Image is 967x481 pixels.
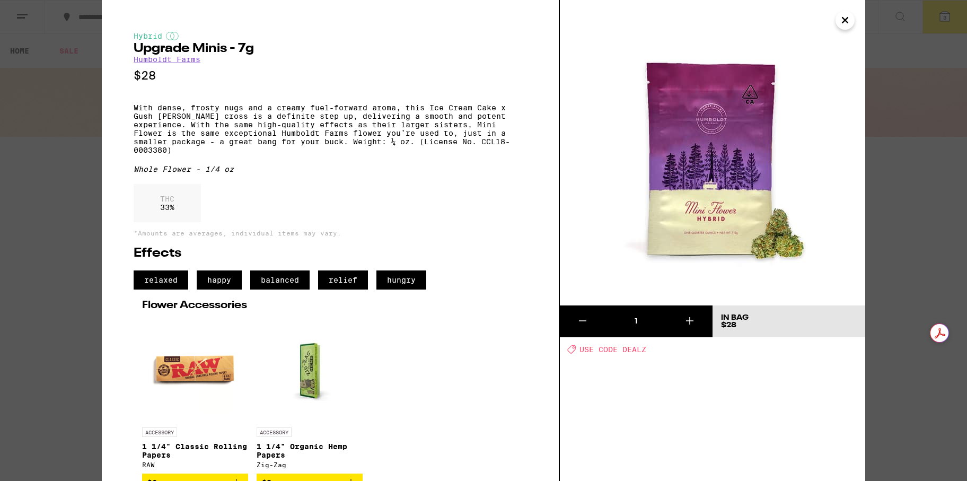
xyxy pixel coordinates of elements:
span: balanced [250,270,310,290]
p: THC [160,195,174,203]
h2: Flower Accessories [142,300,518,311]
span: relief [318,270,368,290]
a: Open page for 1 1/4" Organic Hemp Papers from Zig-Zag [257,316,363,474]
span: happy [197,270,242,290]
button: In Bag$28 [713,305,865,337]
button: Close [836,11,855,30]
img: Zig-Zag - 1 1/4" Organic Hemp Papers [257,316,363,422]
div: 1 [605,316,666,327]
span: USE CODE DEALZ [579,345,646,354]
div: Zig-Zag [257,461,363,468]
div: Hybrid [134,32,527,40]
p: $28 [134,69,527,82]
a: Open page for 1 1/4" Classic Rolling Papers from RAW [142,316,248,474]
span: Hi. Need any help? [6,7,76,16]
a: Humboldt Farms [134,55,200,64]
div: In Bag [721,314,749,321]
div: Whole Flower - 1/4 oz [134,165,527,173]
p: With dense, frosty nugs and a creamy fuel-forward aroma, this Ice Cream Cake x Gush [PERSON_NAME]... [134,103,527,154]
p: 1 1/4" Organic Hemp Papers [257,442,363,459]
span: relaxed [134,270,188,290]
p: ACCESSORY [142,427,177,437]
h2: Effects [134,247,527,260]
h2: Upgrade Minis - 7g [134,42,527,55]
span: hungry [376,270,426,290]
div: RAW [142,461,248,468]
img: RAW - 1 1/4" Classic Rolling Papers [142,316,248,422]
p: 1 1/4" Classic Rolling Papers [142,442,248,459]
p: *Amounts are averages, individual items may vary. [134,230,527,237]
span: $28 [721,321,736,329]
p: ACCESSORY [257,427,292,437]
img: hybridColor.svg [166,32,179,40]
div: 33 % [134,184,201,222]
